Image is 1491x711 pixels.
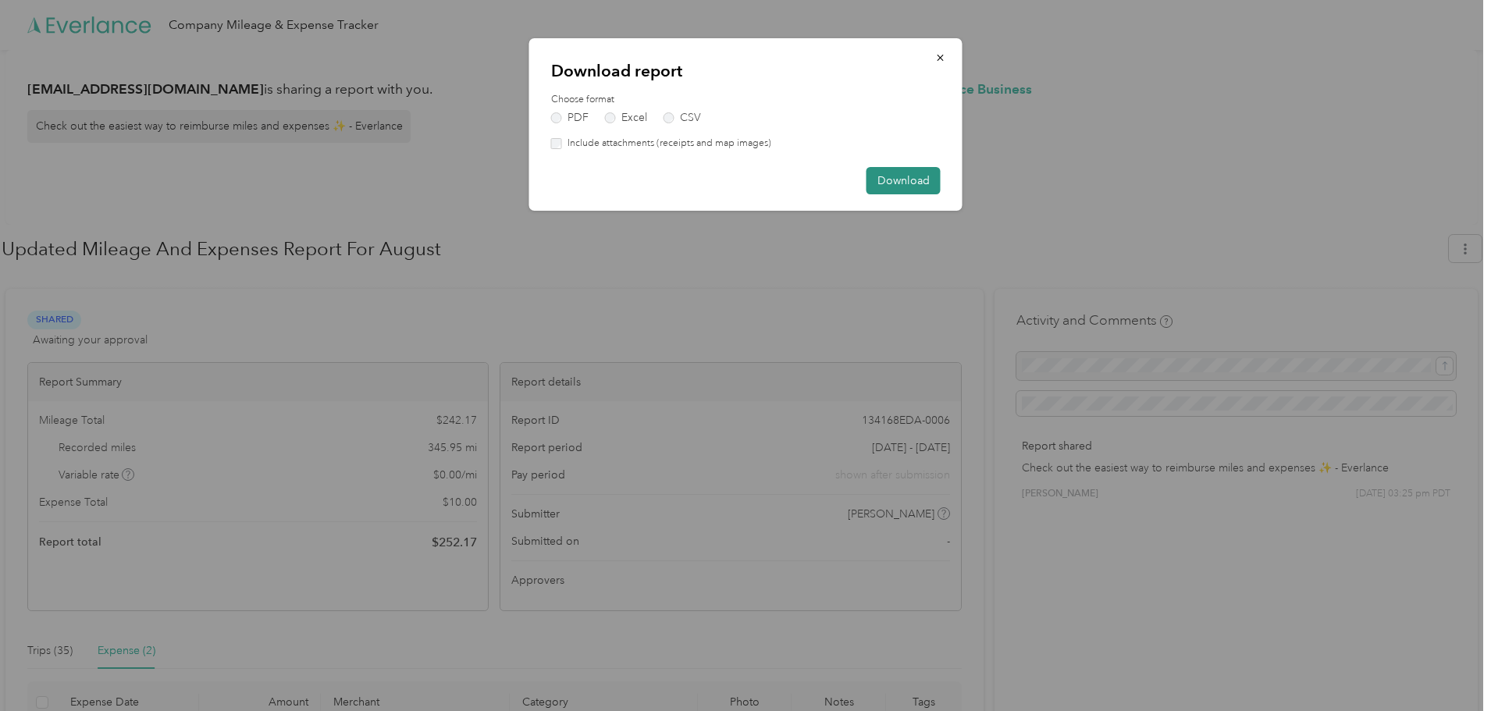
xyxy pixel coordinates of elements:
[551,60,941,82] p: Download report
[562,137,771,151] label: Include attachments (receipts and map images)
[664,112,701,123] label: CSV
[551,112,589,123] label: PDF
[866,167,941,194] button: Download
[551,93,941,107] label: Choose format
[605,112,647,123] label: Excel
